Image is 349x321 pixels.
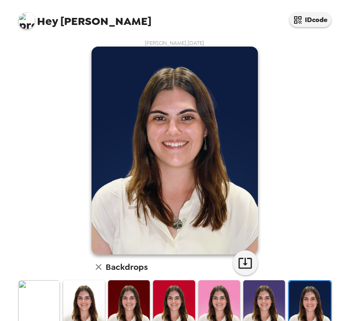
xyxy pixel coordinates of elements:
[145,40,204,47] span: [PERSON_NAME] , [DATE]
[92,47,258,254] img: user
[18,12,35,29] img: profile pic
[37,14,58,29] span: Hey
[106,260,148,274] h6: Backdrops
[18,8,151,27] span: [PERSON_NAME]
[290,12,331,27] button: IDcode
